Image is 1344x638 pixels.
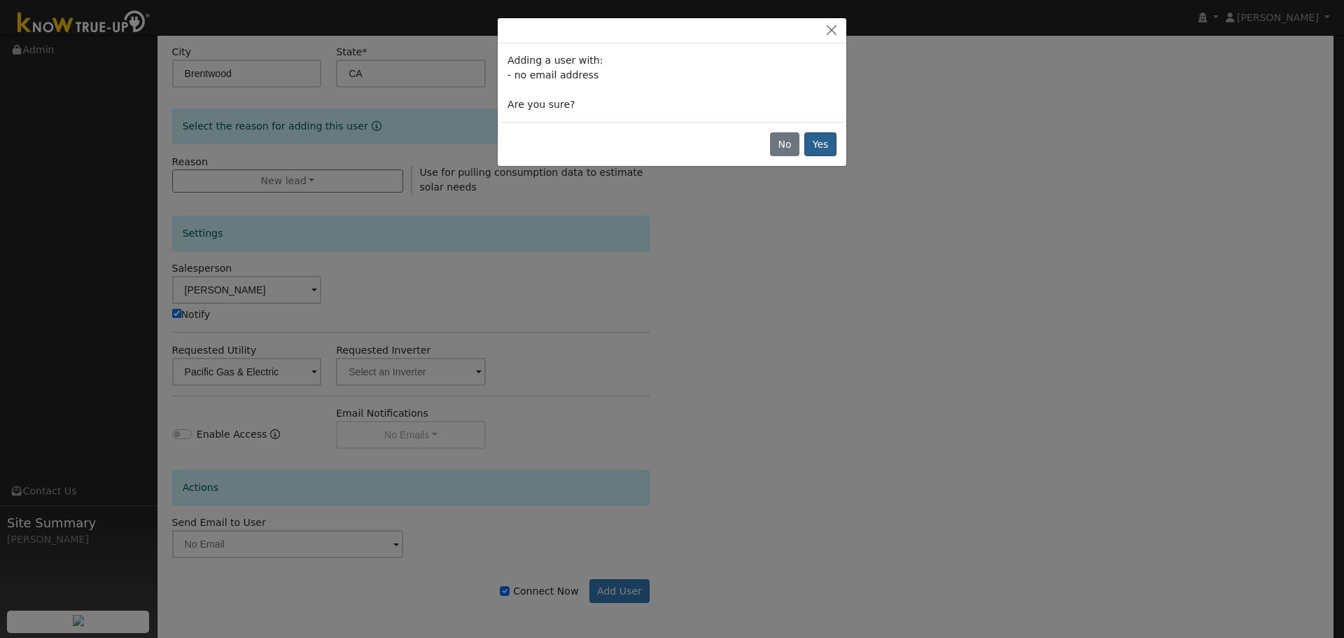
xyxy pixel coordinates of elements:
span: Adding a user with: [507,55,603,66]
button: Close [822,23,841,38]
span: - no email address [507,69,598,81]
button: No [770,132,799,156]
button: Yes [804,132,836,156]
span: Are you sure? [507,99,575,110]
